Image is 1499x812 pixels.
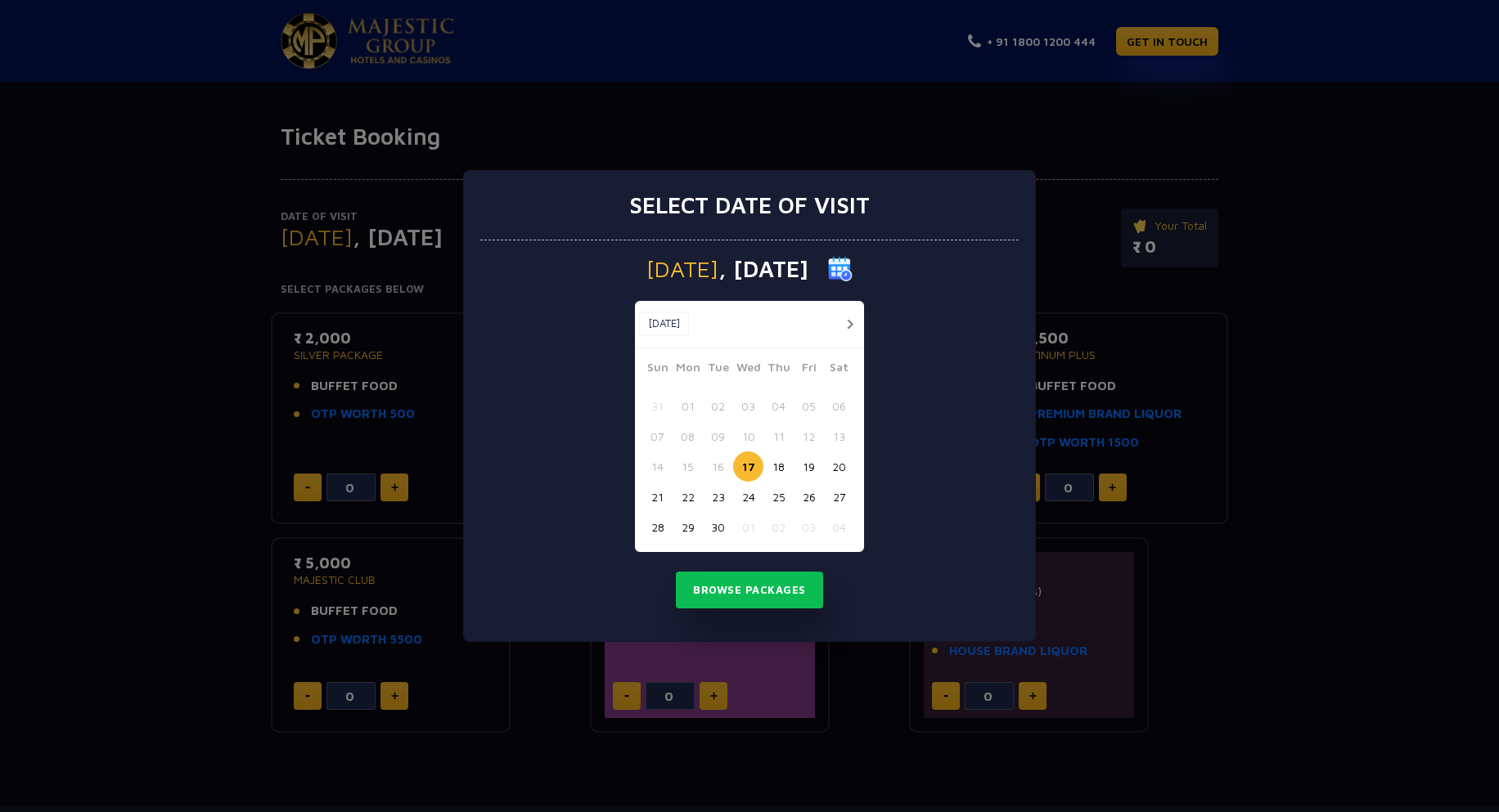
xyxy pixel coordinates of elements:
[642,358,673,381] span: Sun
[642,391,673,421] button: 31
[646,258,718,280] span: [DATE]
[824,421,854,451] button: 13
[733,391,763,421] button: 03
[703,451,733,482] button: 16
[794,451,824,482] button: 19
[794,482,824,512] button: 26
[763,512,794,542] button: 02
[763,451,794,482] button: 18
[733,512,763,542] button: 01
[794,358,824,381] span: Fri
[794,391,824,421] button: 05
[703,482,733,512] button: 23
[824,358,854,381] span: Sat
[763,391,794,421] button: 04
[673,482,703,512] button: 22
[733,421,763,451] button: 10
[673,451,703,482] button: 15
[703,358,733,381] span: Tue
[642,421,673,451] button: 07
[763,358,794,381] span: Thu
[673,358,703,381] span: Mon
[824,451,854,482] button: 20
[824,482,854,512] button: 27
[763,421,794,451] button: 11
[673,421,703,451] button: 08
[794,421,824,451] button: 12
[642,482,673,512] button: 21
[824,512,854,542] button: 04
[639,312,689,336] button: [DATE]
[642,512,673,542] button: 28
[733,482,763,512] button: 24
[824,391,854,421] button: 06
[733,358,763,381] span: Wed
[733,451,763,482] button: 17
[703,421,733,451] button: 09
[642,451,673,482] button: 14
[763,482,794,512] button: 25
[673,512,703,542] button: 29
[703,391,733,421] button: 02
[676,572,823,609] button: Browse Packages
[794,512,824,542] button: 03
[703,512,733,542] button: 30
[718,258,808,280] span: , [DATE]
[673,391,703,421] button: 01
[629,191,870,219] h3: Select date of visit
[828,257,853,281] img: calender icon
